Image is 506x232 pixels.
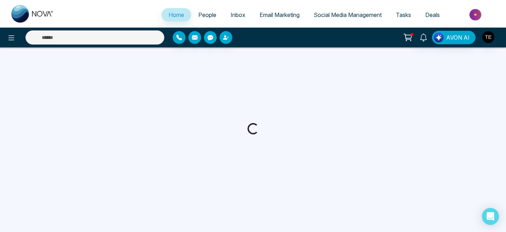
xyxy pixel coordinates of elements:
[432,31,476,44] button: AVON AI
[314,11,382,18] span: Social Media Management
[425,11,440,18] span: Deals
[396,11,411,18] span: Tasks
[191,8,223,22] a: People
[161,8,191,22] a: Home
[450,7,502,23] img: Market-place.gif
[260,11,300,18] span: Email Marketing
[418,8,447,22] a: Deals
[231,11,245,18] span: Inbox
[446,33,470,42] span: AVON AI
[482,31,494,43] img: User Avatar
[434,33,444,42] img: Lead Flow
[389,8,418,22] a: Tasks
[482,208,499,225] div: Open Intercom Messenger
[198,11,216,18] span: People
[252,8,307,22] a: Email Marketing
[223,8,252,22] a: Inbox
[307,8,389,22] a: Social Media Management
[11,5,54,23] img: Nova CRM Logo
[169,11,184,18] span: Home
